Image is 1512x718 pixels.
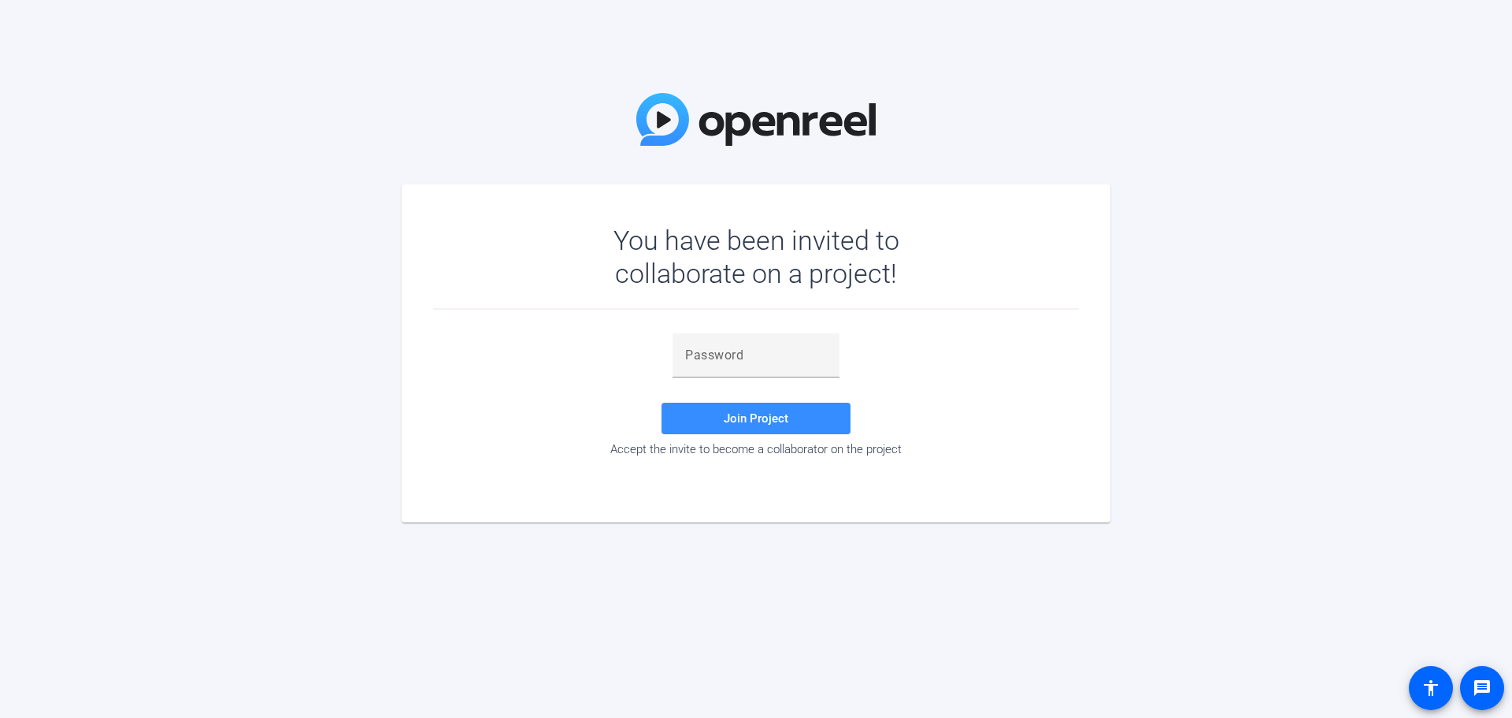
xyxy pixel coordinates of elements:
span: Join Project [724,411,788,426]
mat-icon: message [1473,679,1492,698]
img: OpenReel Logo [636,93,876,146]
div: Accept the invite to become a collaborator on the project [433,442,1079,456]
mat-icon: accessibility [1421,679,1440,698]
input: Password [685,346,827,365]
button: Join Project [661,403,850,434]
div: You have been invited to collaborate on a project! [568,224,945,290]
